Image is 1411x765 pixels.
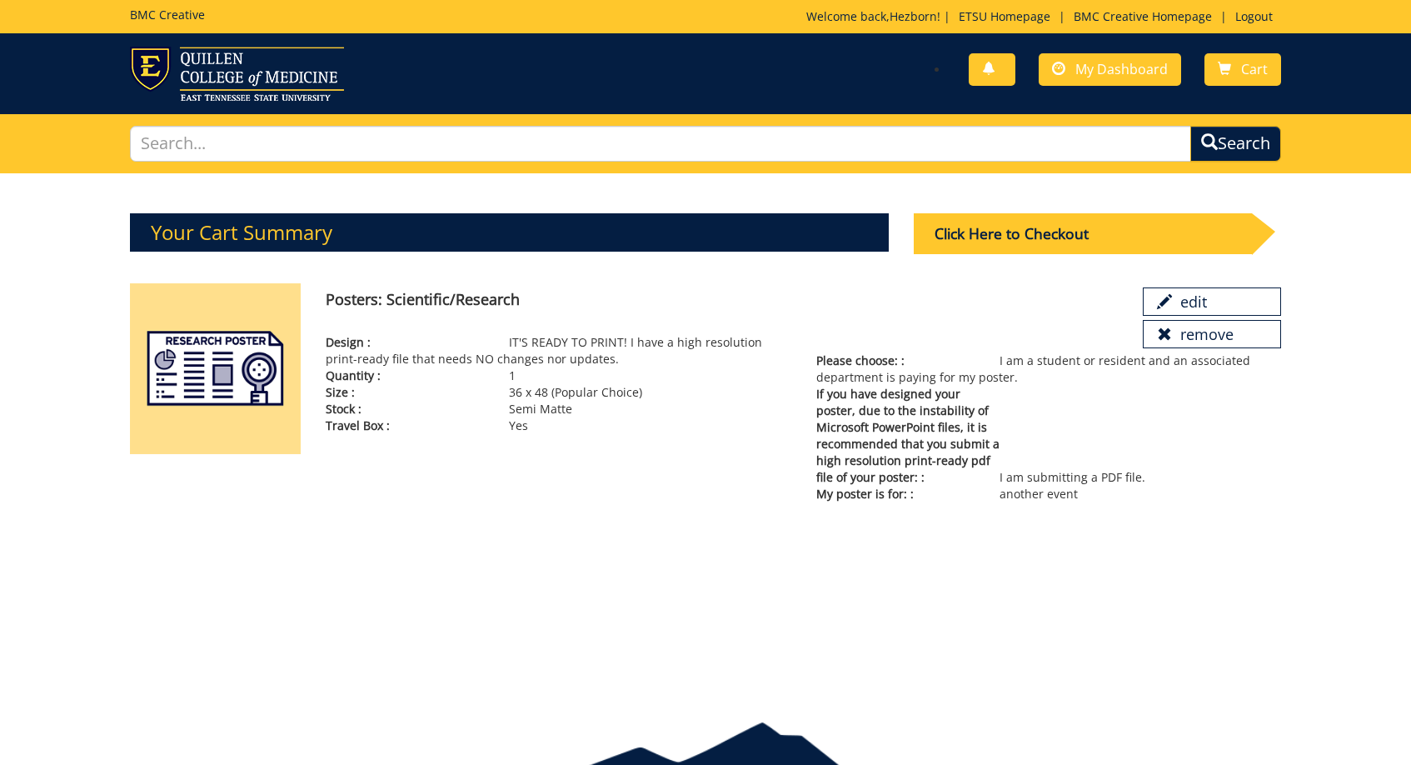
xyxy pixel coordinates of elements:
span: My Dashboard [1075,60,1168,78]
p: 36 x 48 (Popular Choice) [326,384,790,401]
span: Travel Box : [326,417,509,434]
a: Logout [1227,8,1281,24]
img: posters-scientific-5aa5927cecefc5.90805739.png [130,283,301,454]
h5: BMC Creative [130,8,205,21]
img: ETSU logo [130,47,344,101]
a: Cart [1204,53,1281,86]
h4: Posters: Scientific/Research [326,292,1117,308]
p: I am a student or resident and an associated department is paying for my poster. [816,352,1281,386]
p: Welcome back, ! | | | [806,8,1281,25]
span: Cart [1241,60,1268,78]
p: Semi Matte [326,401,790,417]
p: I am submitting a PDF file. [816,386,1281,486]
p: another event [816,486,1281,502]
span: Size : [326,384,509,401]
input: Search... [130,126,1191,162]
span: Stock : [326,401,509,417]
a: ETSU Homepage [950,8,1059,24]
span: Quantity : [326,367,509,384]
a: remove [1143,320,1281,348]
span: Design : [326,334,509,351]
h3: Your Cart Summary [130,213,889,252]
span: Please choose: : [816,352,1000,369]
p: IT'S READY TO PRINT! I have a high resolution print-ready file that needs NO changes nor updates. [326,334,790,367]
a: My Dashboard [1039,53,1181,86]
a: edit [1143,287,1281,316]
div: Click Here to Checkout [914,213,1252,254]
a: Click Here to Checkout [914,242,1279,258]
span: My poster is for: : [816,486,1000,502]
a: Hezborn [890,8,937,24]
span: If you have designed your poster, due to the instability of Microsoft PowerPoint files, it is rec... [816,386,1000,486]
a: BMC Creative Homepage [1065,8,1220,24]
p: 1 [326,367,790,384]
p: Yes [326,417,790,434]
button: Search [1190,126,1281,162]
